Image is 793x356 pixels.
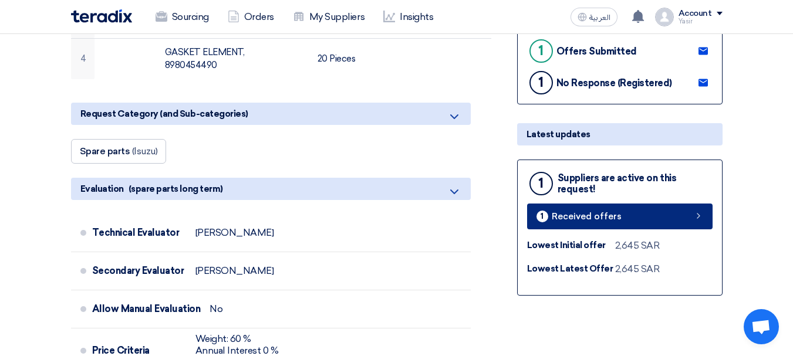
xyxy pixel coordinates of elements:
[527,204,713,229] a: 1 Received offers
[80,182,124,195] span: Evaluation
[308,38,369,79] td: 20 Pieces
[146,4,218,30] a: Sourcing
[92,219,186,247] div: Technical Evaluator
[679,9,712,19] div: Account
[374,4,443,30] a: Insights
[529,39,553,63] div: 1
[679,18,723,25] div: Yasir
[195,227,274,239] div: [PERSON_NAME]
[615,262,660,276] div: 2,645 SAR
[218,4,284,30] a: Orders
[571,8,617,26] button: العربية
[92,295,201,323] div: Allow Manual Evaluation
[156,38,308,79] td: GASKET ELEMENT, 8980454490
[615,239,660,253] div: 2,645 SAR
[517,123,723,145] div: Latest updates
[556,77,672,89] div: No Response (Registered)
[195,265,274,277] div: [PERSON_NAME]
[655,8,674,26] img: profile_test.png
[284,4,374,30] a: My Suppliers
[527,262,615,276] div: Lowest Latest Offer
[558,172,713,195] div: Suppliers are active on this request!
[589,13,610,22] span: العربية
[71,38,95,79] td: 4
[556,46,637,57] div: Offers Submitted
[529,172,553,195] div: 1
[552,212,622,221] span: Received offers
[80,145,130,157] span: Spare parts
[132,145,158,157] span: (Isuzu)
[129,182,223,195] span: (spare parts long term)
[527,239,615,252] div: Lowest Initial offer
[195,333,279,345] div: Weight: 60 %
[744,309,779,344] div: Open chat
[92,257,186,285] div: Secondary Evaluator
[536,211,548,222] div: 1
[529,71,553,94] div: 1
[71,9,132,23] img: Teradix logo
[210,303,222,315] div: No
[80,107,248,120] span: Request Category (and Sub-categories)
